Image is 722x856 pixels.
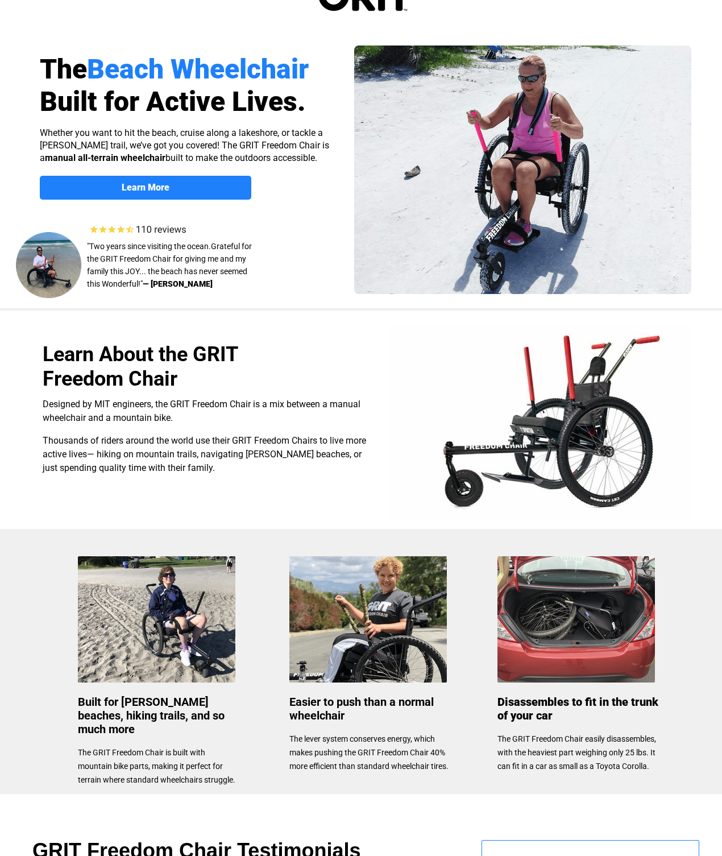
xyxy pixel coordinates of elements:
[45,152,165,163] strong: manual all-terrain wheelchair
[497,734,656,771] span: The GRIT Freedom Chair easily disassembles, with the heaviest part weighing only 25 lbs. It can f...
[354,46,691,294] img: Beach Wheelchair cruises over packed sand.
[89,242,211,251] span: Two years since visiting the ocean.
[78,748,235,784] span: The GRIT Freedom Chair is built with mountain bike parts, making it perfect for terrain where sta...
[40,127,329,163] span: Whether you want to hit the beach, cruise along a lakeshore, or tackle a [PERSON_NAME] trail, we’...
[40,53,87,85] span: The
[87,53,309,85] span: Beach Wheelchair
[78,695,225,736] span: Built for [PERSON_NAME] beaches, hiking trails, and so much more
[43,435,366,473] span: Thousands of riders around the world use their GRIT Freedom Chairs to live more active lives— hik...
[497,695,658,722] span: Disassembles to fit in the trunk of your car
[40,176,251,200] a: Learn More
[122,182,169,193] strong: Learn More
[87,242,252,276] span: rateful for the GRIT Freedom Chair for giving me and my family this JOY... t
[87,242,252,288] span: " G he beach has never seemed this Wonderful!"
[16,232,81,298] img: Beach Wheelchair in water
[289,734,449,771] span: The lever system conserves energy, which makes pushing the GRIT Freedom Chair 40% more efficient ...
[43,399,360,423] span: Designed by MIT engineers, the GRIT Freedom Chair is a mix between a manual wheelchair and a moun...
[43,342,238,391] span: Learn About the GRIT Freedom Chair
[289,695,434,722] span: Easier to push than a normal wheelchair
[143,279,213,288] strong: — [PERSON_NAME]
[40,85,306,118] span: Built for Active Lives.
